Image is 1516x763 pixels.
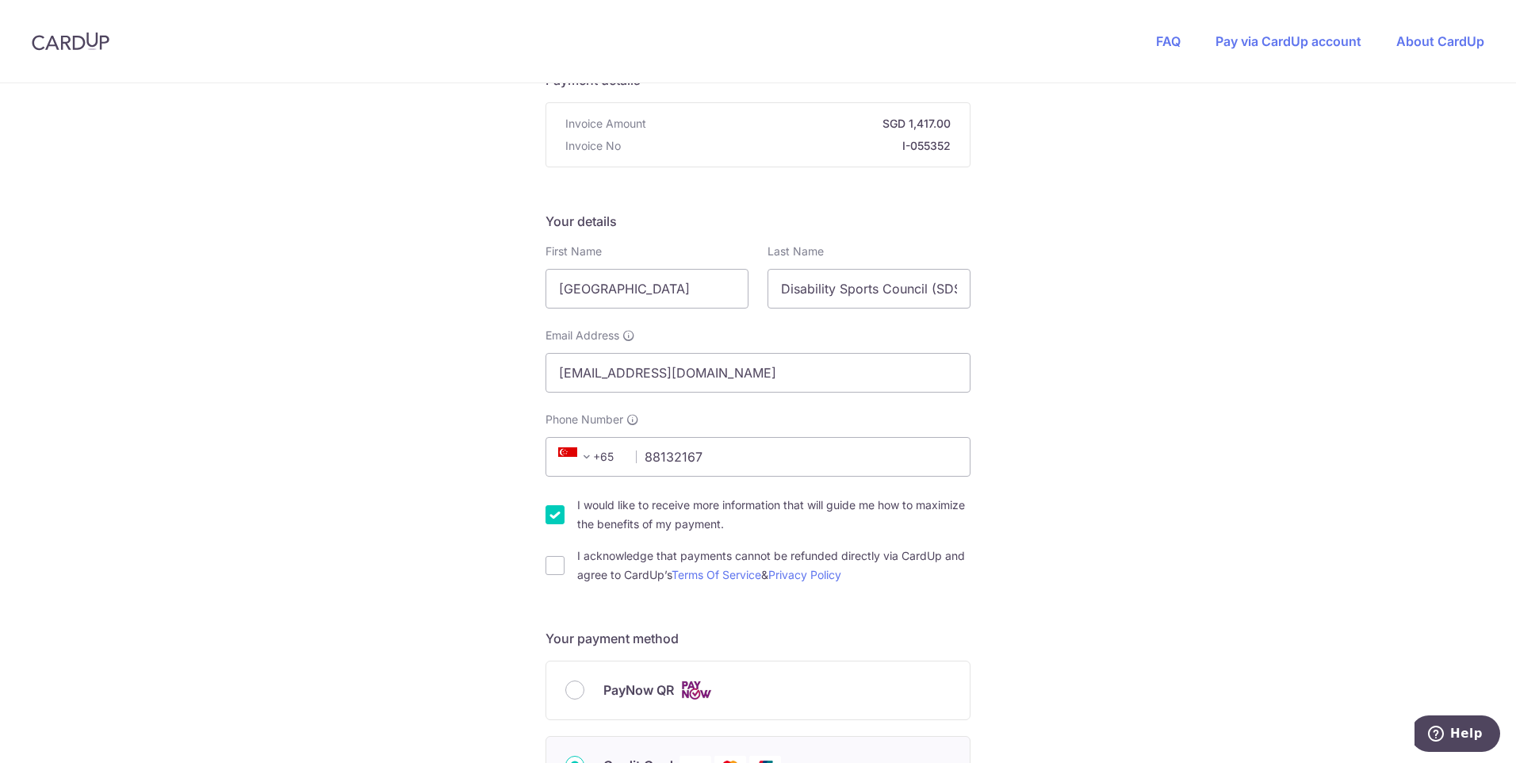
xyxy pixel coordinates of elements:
label: Last Name [768,243,824,259]
span: Invoice Amount [565,116,646,132]
label: I would like to receive more information that will guide me how to maximize the benefits of my pa... [577,496,970,534]
input: Last name [768,269,970,309]
h5: Your details [546,212,970,231]
img: CardUp [32,32,109,51]
strong: I-055352 [627,138,951,154]
label: First Name [546,243,602,259]
a: Terms Of Service [672,568,761,581]
span: +65 [553,447,625,466]
a: Privacy Policy [768,568,841,581]
div: PayNow QR Cards logo [565,681,951,700]
span: Email Address [546,328,619,343]
span: Phone Number [546,412,623,428]
img: Cards logo [680,681,712,700]
a: About CardUp [1396,33,1484,49]
span: +65 [558,447,596,466]
span: PayNow QR [603,681,674,700]
iframe: Opens a widget where you can find more information [1415,715,1500,755]
span: Invoice No [565,138,621,154]
a: Pay via CardUp account [1215,33,1361,49]
input: First name [546,269,748,309]
a: FAQ [1156,33,1181,49]
input: Email address [546,353,970,393]
strong: SGD 1,417.00 [653,116,951,132]
h5: Your payment method [546,629,970,648]
label: I acknowledge that payments cannot be refunded directly via CardUp and agree to CardUp’s & [577,546,970,585]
